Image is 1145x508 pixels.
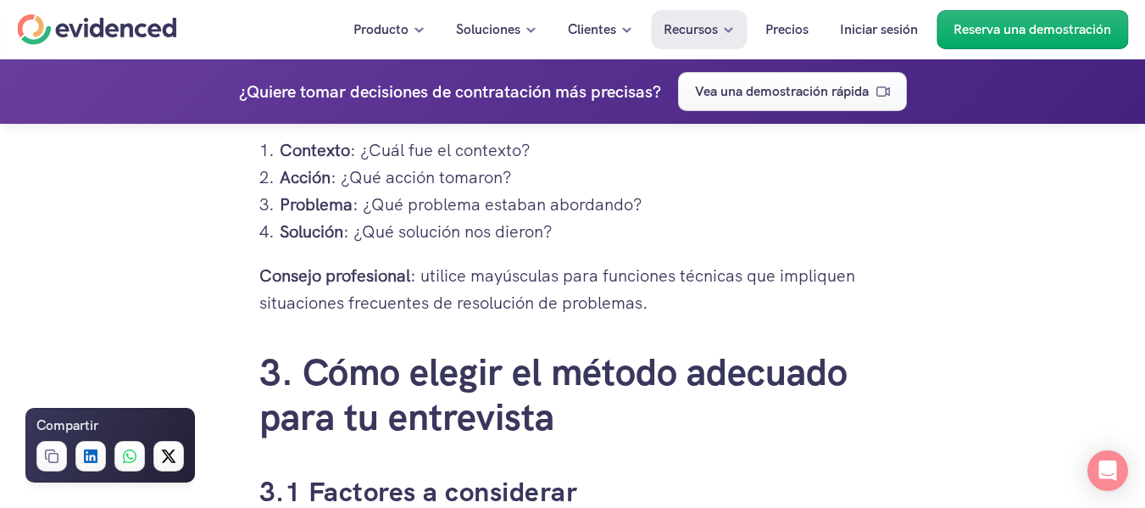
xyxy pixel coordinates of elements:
[259,348,857,441] a: 3. Cómo elegir el método adecuado para tu entrevista
[456,20,520,38] font: Soluciones
[259,265,410,287] font: Consejo profesional
[678,72,907,111] a: Vea una demostración rápida
[664,20,718,38] font: Recursos
[827,10,931,49] a: Iniciar sesión
[350,139,531,161] font: : ¿Cuál fue el contexto?
[343,221,553,243] font: : ¿Qué solución nos dieron?
[765,20,809,38] font: Precios
[1087,450,1128,491] div: Abrir Intercom Messenger
[331,166,512,188] font: : ¿Qué acción tomaron?
[17,14,176,45] a: Hogar
[353,20,409,38] font: Producto
[280,193,353,215] font: Problema
[353,193,642,215] font: : ¿Qué problema estaban abordando?
[753,10,821,49] a: Precios
[937,10,1128,49] a: Reserva una demostración
[695,82,869,100] font: Vea una demostración rápida
[953,20,1111,38] font: Reserva una demostración
[259,265,859,314] font: : utilice mayúsculas para funciones técnicas que impliquen situaciones frecuentes de resolución d...
[280,166,331,188] font: Acción
[239,81,661,103] font: ¿Quiere tomar decisiones de contratación más precisas?
[840,20,918,38] font: Iniciar sesión
[280,139,350,161] font: Contexto
[280,221,343,243] font: Solución
[36,416,98,434] font: Compartir
[568,20,616,38] font: Clientes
